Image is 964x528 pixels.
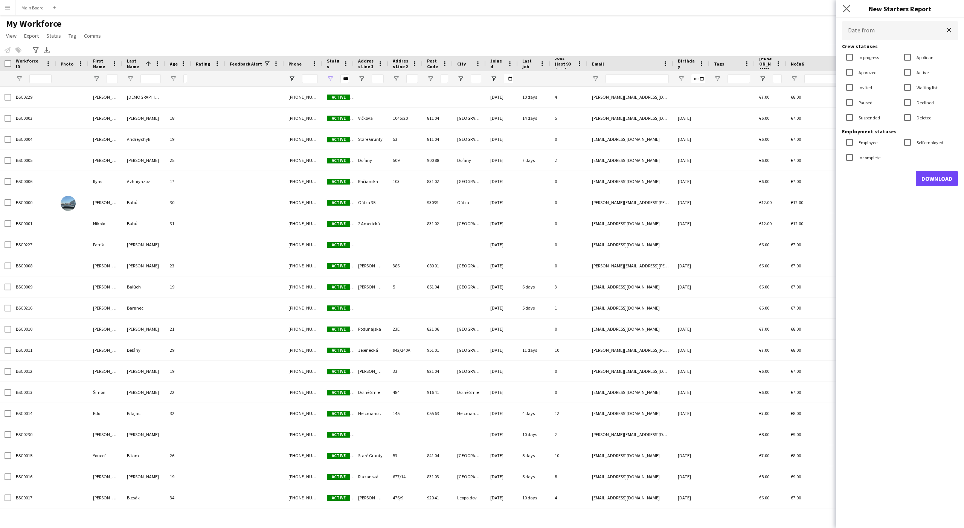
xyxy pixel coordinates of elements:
[88,487,122,508] div: [PERSON_NAME]
[88,171,122,192] div: Ilyas
[165,403,191,424] div: 32
[354,150,388,171] div: Doľany
[88,319,122,339] div: [PERSON_NAME]
[388,487,423,508] div: 476/9
[165,276,191,297] div: 19
[122,108,165,128] div: [PERSON_NAME]
[486,403,518,424] div: [DATE]
[587,213,673,234] div: [EMAIL_ADDRESS][DOMAIN_NAME]
[284,466,322,487] div: [PHONE_NUMBER]
[66,31,79,41] a: Tag
[678,75,685,82] button: Open Filter Menu
[122,298,165,318] div: Baranec
[915,70,929,75] label: Active
[69,32,76,39] span: Tag
[587,466,673,487] div: [EMAIL_ADDRESS][DOMAIN_NAME]
[518,276,550,297] div: 6 days
[518,445,550,466] div: 5 days
[88,255,122,276] div: [PERSON_NAME]
[107,74,118,83] input: First Name Filter Input
[673,340,709,360] div: [DATE]
[486,192,518,213] div: [DATE]
[550,382,587,403] div: 0
[127,75,134,82] button: Open Filter Menu
[284,87,322,107] div: [PHONE_NUMBER]
[88,382,122,403] div: Šimon
[284,255,322,276] div: [PHONE_NUMBER]
[24,32,39,39] span: Export
[11,129,56,150] div: BSC0004
[88,403,122,424] div: Edo
[441,74,448,83] input: Post Code Filter Input
[453,129,486,150] div: [GEOGRAPHIC_DATA]
[423,276,453,297] div: 851 04
[284,129,322,150] div: [PHONE_NUMBER]
[673,129,709,150] div: [DATE]
[388,382,423,403] div: 484
[518,403,550,424] div: 4 days
[486,171,518,192] div: [DATE]
[673,150,709,171] div: [DATE]
[354,361,388,382] div: [PERSON_NAME]
[388,255,423,276] div: 386
[165,319,191,339] div: 21
[453,213,486,234] div: [GEOGRAPHIC_DATA]
[11,108,56,128] div: BSC0003
[728,74,750,83] input: Tags Filter Input
[354,276,388,297] div: [PERSON_NAME]
[857,70,877,75] label: Approved
[486,424,518,445] div: [DATE]
[587,192,673,213] div: [PERSON_NAME][EMAIL_ADDRESS][PERSON_NAME][DOMAIN_NAME]
[122,87,165,107] div: [DEMOGRAPHIC_DATA]
[773,74,782,83] input: Denná Filter Input
[388,466,423,487] div: 677/14
[388,108,423,128] div: 1045/20
[61,196,76,211] img: Nikola Bahúl
[486,466,518,487] div: [DATE]
[423,150,453,171] div: 900 88
[915,100,934,105] label: Declined
[21,31,42,41] a: Export
[388,403,423,424] div: 145
[284,340,322,360] div: [PHONE_NUMBER]
[284,319,322,339] div: [PHONE_NUMBER]
[587,319,673,339] div: [EMAIL_ADDRESS][DOMAIN_NAME]
[284,382,322,403] div: [PHONE_NUMBER]
[388,171,423,192] div: 103
[453,171,486,192] div: [GEOGRAPHIC_DATA]
[550,213,587,234] div: 0
[88,445,122,466] div: Youcef
[354,340,388,360] div: Jelenecká
[550,319,587,339] div: 0
[354,108,388,128] div: Vlčkova
[165,150,191,171] div: 25
[31,46,40,55] app-action-btn: Advanced filters
[486,213,518,234] div: [DATE]
[486,298,518,318] div: [DATE]
[11,340,56,360] div: BSC0011
[388,361,423,382] div: 33
[284,108,322,128] div: [PHONE_NUMBER]
[423,192,453,213] div: 93039
[550,424,587,445] div: 2
[88,213,122,234] div: Nikolo
[550,87,587,107] div: 4
[691,74,705,83] input: Birthday Filter Input
[857,140,877,145] label: Employee
[550,466,587,487] div: 8
[122,129,165,150] div: Andreychyk
[16,75,23,82] button: Open Filter Menu
[457,75,464,82] button: Open Filter Menu
[673,319,709,339] div: [DATE]
[122,171,165,192] div: Azhniyazov
[587,87,673,107] div: [PERSON_NAME][EMAIL_ADDRESS][DOMAIN_NAME]
[165,108,191,128] div: 18
[587,445,673,466] div: [EMAIL_ADDRESS][DOMAIN_NAME]
[81,31,104,41] a: Comms
[673,192,709,213] div: [DATE]
[550,192,587,213] div: 0
[453,403,486,424] div: Helcmanovce
[11,192,56,213] div: BSC0000
[486,108,518,128] div: [DATE]
[122,466,165,487] div: [PERSON_NAME]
